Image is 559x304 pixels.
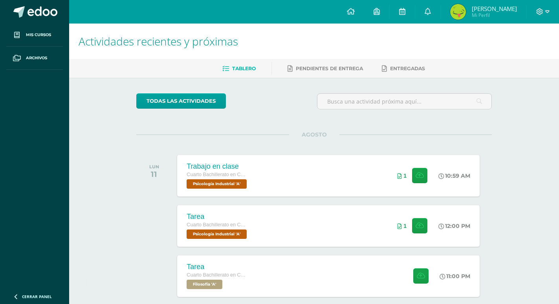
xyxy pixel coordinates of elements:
a: Pendientes de entrega [288,62,363,75]
div: Tarea [187,213,249,221]
span: 1 [403,173,407,179]
span: Entregadas [390,66,425,71]
span: Cuarto Bachillerato en CCLL en Diseño Grafico [187,172,246,177]
span: Pendientes de entrega [296,66,363,71]
a: Entregadas [382,62,425,75]
span: Mi Perfil [472,12,517,18]
span: Cuarto Bachillerato en CCLL en Diseño Grafico [187,222,246,228]
div: Tarea [187,263,246,271]
input: Busca una actividad próxima aquí... [317,94,491,109]
span: Actividades recientes y próximas [79,34,238,49]
span: 1 [403,223,407,229]
div: Archivos entregados [398,173,407,179]
span: Archivos [26,55,47,61]
a: todas las Actividades [136,93,226,109]
span: Mis cursos [26,32,51,38]
div: 11 [149,169,159,179]
a: Mis cursos [6,24,63,47]
img: 97e88fa67c80cacf31678ba3dd903fc2.png [450,4,466,20]
div: 11:00 PM [440,273,470,280]
a: Tablero [222,62,256,75]
span: Psicología Industrial 'A' [187,179,247,189]
div: Archivos entregados [398,223,407,229]
span: AGOSTO [289,131,339,138]
span: Psicología Industrial 'A' [187,229,247,239]
div: LUN [149,164,159,169]
span: Cerrar panel [22,294,52,299]
a: Archivos [6,47,63,70]
div: Trabajo en clase [187,162,249,171]
div: 12:00 PM [438,222,470,229]
span: Tablero [232,66,256,71]
span: [PERSON_NAME] [472,5,517,13]
div: 10:59 AM [438,172,470,179]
